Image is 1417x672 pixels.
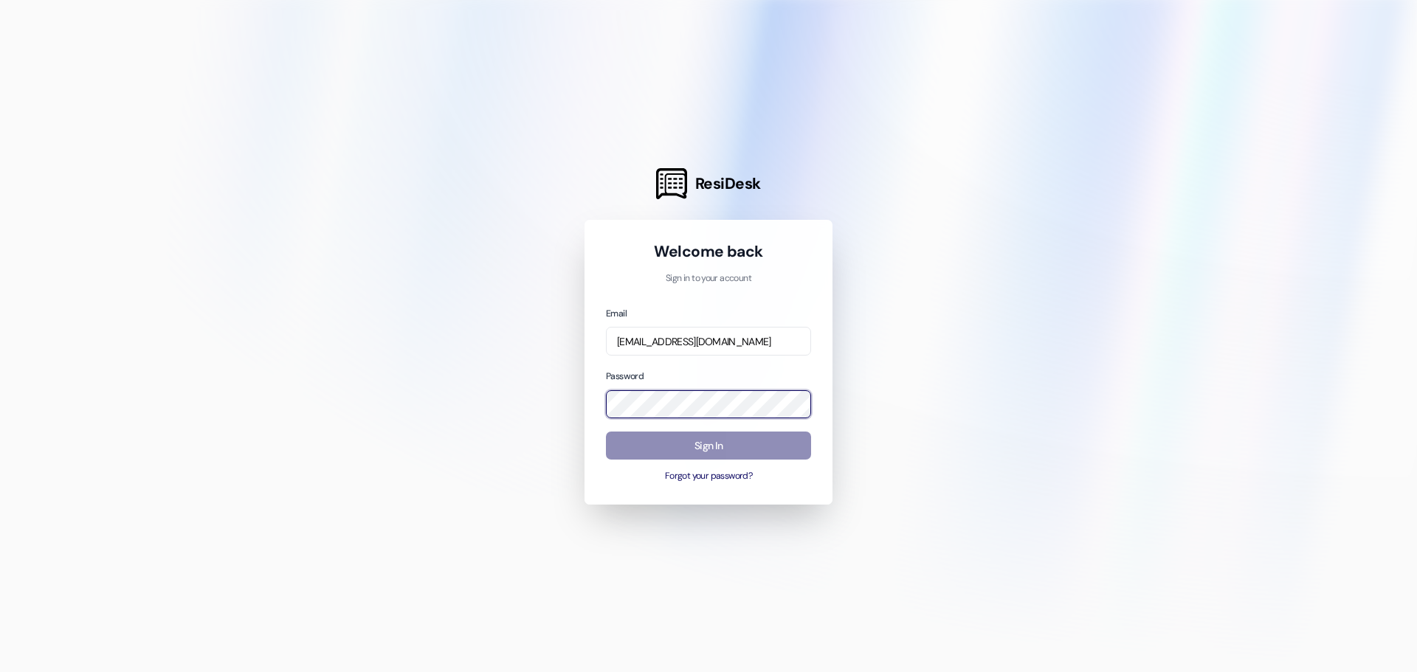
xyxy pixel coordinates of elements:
[656,168,687,199] img: ResiDesk Logo
[606,327,811,356] input: name@example.com
[606,470,811,483] button: Forgot your password?
[606,308,627,319] label: Email
[606,432,811,460] button: Sign In
[606,272,811,285] p: Sign in to your account
[695,173,761,194] span: ResiDesk
[606,241,811,262] h1: Welcome back
[606,370,644,382] label: Password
